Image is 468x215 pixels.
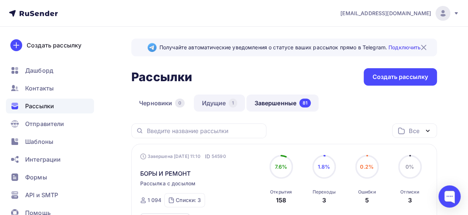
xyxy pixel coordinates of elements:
span: БОРЫ И РЕМОНТ [140,169,191,178]
span: Дашборд [25,66,53,75]
span: API и SMTP [25,191,58,199]
span: 0% [405,163,414,170]
a: Контакты [6,81,94,96]
span: Интеграции [25,155,61,164]
div: Все [409,126,419,135]
a: Формы [6,170,94,185]
div: Завершена [DATE] 11:10 [140,153,226,160]
div: 158 [276,196,286,205]
span: Рассылки [25,102,54,110]
span: Шаблоны [25,137,53,146]
a: Отправители [6,116,94,131]
span: 54590 [212,153,226,160]
a: Шаблоны [6,134,94,149]
a: [EMAIL_ADDRESS][DOMAIN_NAME] [340,6,459,21]
span: Отправители [25,119,64,128]
div: 81 [299,99,311,107]
button: Все [392,123,437,138]
div: Ошибки [358,189,376,195]
div: 1 [229,99,237,107]
img: Telegram [148,43,156,52]
span: 1.8% [318,163,330,170]
a: Идущие1 [194,95,245,112]
span: 7.6% [275,163,287,170]
span: Получайте автоматические уведомления о статусе ваших рассылок прямо в Telegram. [159,44,421,51]
div: Отписки [400,189,419,195]
span: Рассылка с досылом [140,180,196,187]
input: Введите название рассылки [147,127,262,135]
span: [EMAIL_ADDRESS][DOMAIN_NAME] [340,10,431,17]
div: 0 [175,99,185,107]
div: 3 [322,196,326,205]
div: 5 [365,196,368,205]
div: Создать рассылку [27,41,81,50]
div: Списки: 3 [176,196,201,204]
span: 0.2% [360,163,374,170]
div: 3 [408,196,411,205]
a: Завершенные81 [246,95,319,112]
div: Создать рассылку [373,73,428,81]
h2: Рассылки [131,70,192,85]
div: Открытия [270,189,292,195]
a: Рассылки [6,99,94,113]
div: Переходы [312,189,335,195]
a: Дашборд [6,63,94,78]
span: ID [205,153,210,160]
a: Подключить [388,44,421,50]
span: Формы [25,173,47,182]
div: 1 094 [148,196,162,204]
span: Контакты [25,84,54,93]
a: Черновики0 [131,95,192,112]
